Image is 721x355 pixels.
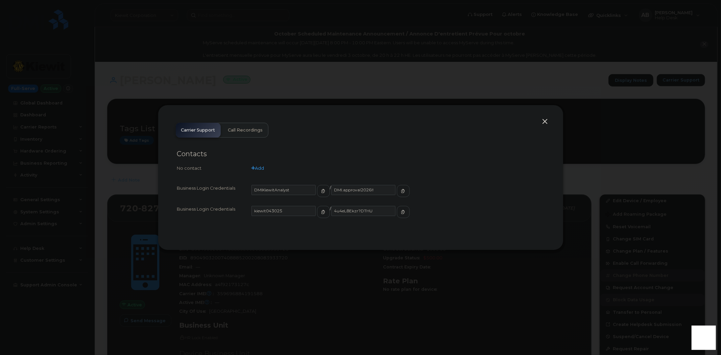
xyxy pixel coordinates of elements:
div: Business Login Credentials [177,185,251,203]
div: No contact [177,165,251,171]
div: / [251,185,544,203]
a: Add [251,165,264,171]
iframe: Messenger Launcher [692,326,716,350]
div: Business Login Credentials [177,206,251,224]
button: copy to clipboard [397,185,410,197]
button: copy to clipboard [397,206,410,218]
span: Call Recordings [228,127,263,133]
button: copy to clipboard [317,185,330,197]
button: copy to clipboard [317,206,330,218]
div: / [251,206,544,224]
h2: Contacts [177,150,544,158]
